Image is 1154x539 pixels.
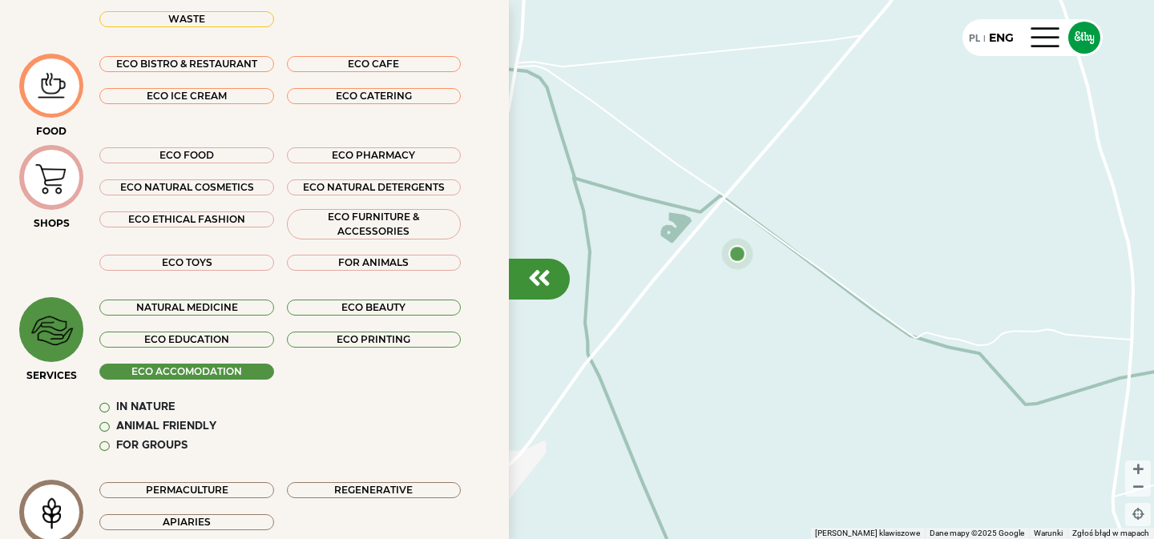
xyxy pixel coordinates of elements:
button: Skróty klawiszowe [815,528,920,539]
div: ECO EDUCATION [99,332,273,348]
div: PL [969,29,980,46]
span: Dane mapy ©2025 Google [930,529,1024,537]
img: icon-image [25,487,79,538]
div: Waste [99,11,273,27]
div: SHOPS [19,216,83,231]
div: ECO TOYS [99,255,273,271]
div: | [980,32,989,46]
div: In Nature [116,400,176,416]
img: icon-image [25,152,79,203]
a: Zgłoś błąd w mapach [1072,529,1149,537]
div: Animal friendly [116,419,216,435]
div: ECO FOOD [99,147,273,163]
div: ECO PHARMACY [287,147,461,163]
div: For groups [116,438,188,454]
div: ECO FURNITURE & ACCESSORIES [287,209,461,239]
div: ECO CAFE [287,56,461,72]
div: ENG [989,30,1014,46]
div: ECO NATURAL COSMETICS [99,179,273,195]
div: Permaculture [99,482,273,498]
div: NATURAL MEDICINE [99,300,273,316]
div: ECO ICE CREAM [99,88,273,104]
img: icon-image [25,66,79,106]
div: ECO ETHICAL FASHION [99,211,273,227]
div: FOOD [19,124,83,139]
div: ECO BISTRO & RESTAURANT [99,56,273,72]
div: FOR ANIMALS [287,255,461,271]
div: ECO PRINTING [287,332,461,348]
div: Apiaries [99,514,273,530]
div: ECO NATURAL DETERGENTS [287,179,461,195]
a: Warunki (otwiera się w nowej karcie) [1034,529,1063,537]
div: SERVICES [19,368,83,383]
img: icon-image [25,304,79,356]
div: ECO BEAUTY [287,300,461,316]
div: ECO ACCOMODATION [99,364,273,380]
div: Regenerative [287,482,461,498]
div: ECO CATERING [287,88,461,104]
